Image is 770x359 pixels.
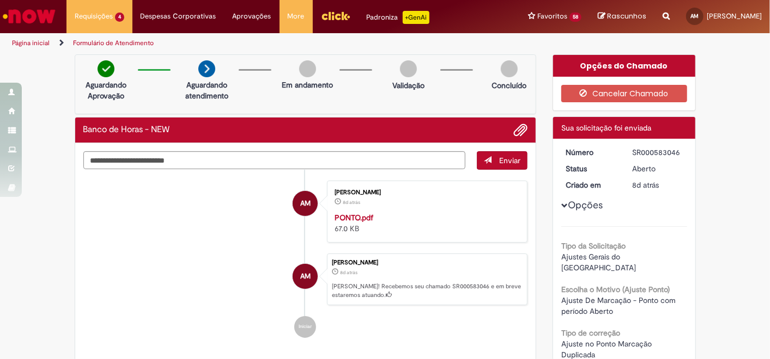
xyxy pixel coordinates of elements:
span: 8d atrás [343,199,360,206]
b: Tipo da Solicitação [561,241,626,251]
img: img-circle-grey.png [400,60,417,77]
p: Aguardando atendimento [180,79,233,101]
b: Tipo de correção [561,328,620,338]
span: Requisições [75,11,113,22]
button: Adicionar anexos [513,123,528,137]
span: 8d atrás [633,180,659,190]
img: img-circle-grey.png [501,60,518,77]
button: Enviar [477,151,528,170]
p: Concluído [492,80,526,91]
a: Rascunhos [598,11,646,22]
h2: Banco de Horas - NEW Histórico de tíquete [83,125,170,135]
dt: Número [557,147,625,158]
time: 23/09/2025 18:27:18 [343,199,360,206]
span: AM [300,190,311,216]
a: Página inicial [12,39,50,47]
b: Escolha o Motivo (Ajuste Ponto) [561,284,670,294]
div: [PERSON_NAME] [332,259,522,266]
li: Ader Meirelles De Andrade Melo [83,253,528,306]
img: arrow-next.png [198,60,215,77]
time: 23/09/2025 18:27:27 [633,180,659,190]
dt: Criado em [557,179,625,190]
span: Ajuste De Marcação - Ponto com período Aberto [561,295,678,316]
div: 67.0 KB [335,212,516,234]
span: Aprovações [233,11,271,22]
span: Despesas Corporativas [141,11,216,22]
img: img-circle-grey.png [299,60,316,77]
ul: Trilhas de página [8,33,505,53]
div: [PERSON_NAME] [335,189,516,196]
div: Padroniza [367,11,429,24]
span: 58 [569,13,581,22]
img: ServiceNow [1,5,57,27]
dt: Status [557,163,625,174]
time: 23/09/2025 18:27:27 [340,269,357,276]
p: +GenAi [403,11,429,24]
span: Enviar [499,156,520,165]
img: click_logo_yellow_360x200.png [321,8,350,24]
p: Aguardando Aprovação [80,79,132,101]
p: Em andamento [282,79,333,90]
p: Validação [392,80,425,91]
img: check-circle-green.png [98,60,114,77]
span: AM [691,13,699,20]
textarea: Digite sua mensagem aqui... [83,151,466,169]
button: Cancelar Chamado [561,85,687,102]
div: Ader Meirelles De Andrade Melo [293,264,318,289]
p: [PERSON_NAME]! Recebemos seu chamado SR000583046 e em breve estaremos atuando. [332,282,522,299]
div: Aberto [633,163,683,174]
ul: Histórico de tíquete [83,170,528,349]
span: Rascunhos [607,11,646,21]
div: Ader Meirelles De Andrade Melo [293,191,318,216]
a: PONTO.pdf [335,213,373,222]
span: Favoritos [537,11,567,22]
span: [PERSON_NAME] [707,11,762,21]
span: 4 [115,13,124,22]
span: More [288,11,305,22]
div: 23/09/2025 18:27:27 [633,179,683,190]
div: Opções do Chamado [553,55,695,77]
span: 8d atrás [340,269,357,276]
span: Ajustes Gerais do [GEOGRAPHIC_DATA] [561,252,636,273]
span: Sua solicitação foi enviada [561,123,651,133]
a: Formulário de Atendimento [73,39,154,47]
div: SR000583046 [633,147,683,158]
span: AM [300,263,311,289]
